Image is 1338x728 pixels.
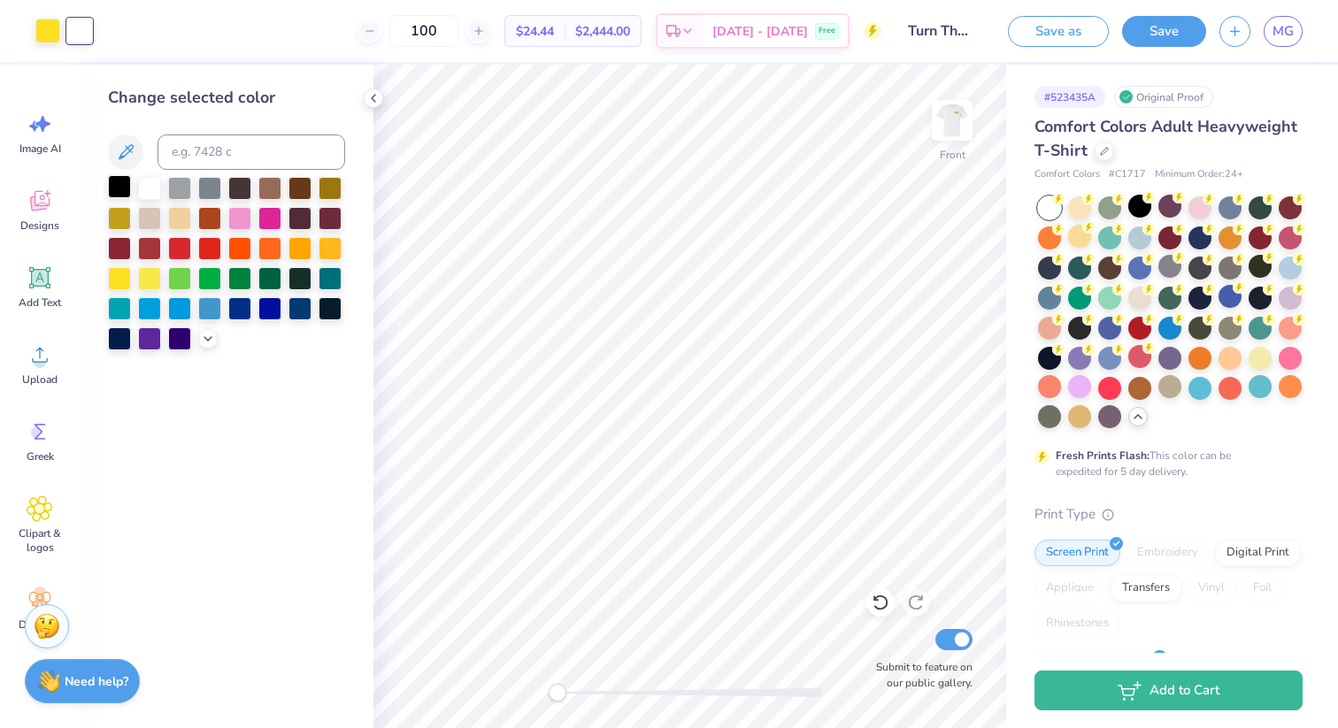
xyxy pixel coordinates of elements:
div: # 523435A [1034,86,1105,108]
div: Accessibility label [549,684,566,701]
div: Original Proof [1114,86,1213,108]
div: Digital Print [1215,540,1301,566]
div: Foil [1242,575,1283,602]
div: Embroidery [1126,540,1210,566]
div: Print Type [1034,504,1303,525]
span: Minimum Order: 24 + [1155,167,1243,182]
span: Image AI [19,142,61,156]
div: Vinyl [1187,575,1236,602]
div: Transfers [1111,575,1181,602]
strong: Need help? [65,673,128,690]
input: – – [389,15,458,47]
span: Comfort Colors [1034,167,1100,182]
span: MG [1273,21,1294,42]
div: Front [940,147,965,163]
span: Free [819,25,835,37]
span: Comfort Colors Adult Heavyweight T-Shirt [1034,116,1297,161]
input: Untitled Design [895,13,981,49]
button: Save as [1008,16,1109,47]
strong: Fresh Prints Flash: [1056,448,1150,463]
a: MG [1264,16,1303,47]
label: Submit to feature on our public gallery. [866,659,973,691]
input: e.g. 7428 c [158,134,345,170]
img: Front [934,103,970,138]
div: Rhinestones [1034,610,1120,637]
span: Greek [27,449,54,464]
span: Decorate [19,617,61,632]
span: Upload [22,372,58,387]
div: Change selected color [108,86,345,110]
span: Clipart & logos [11,526,69,555]
button: Save [1122,16,1206,47]
span: $2,444.00 [575,22,630,41]
button: Add to Cart [1034,671,1303,710]
span: Designs [20,218,59,233]
div: Applique [1034,575,1105,602]
div: This color can be expedited for 5 day delivery. [1056,448,1273,479]
span: Add Text [19,295,61,310]
div: Screen Print [1034,540,1120,566]
span: # C1717 [1109,167,1146,182]
span: $24.44 [516,22,554,41]
span: [DATE] - [DATE] [712,22,808,41]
